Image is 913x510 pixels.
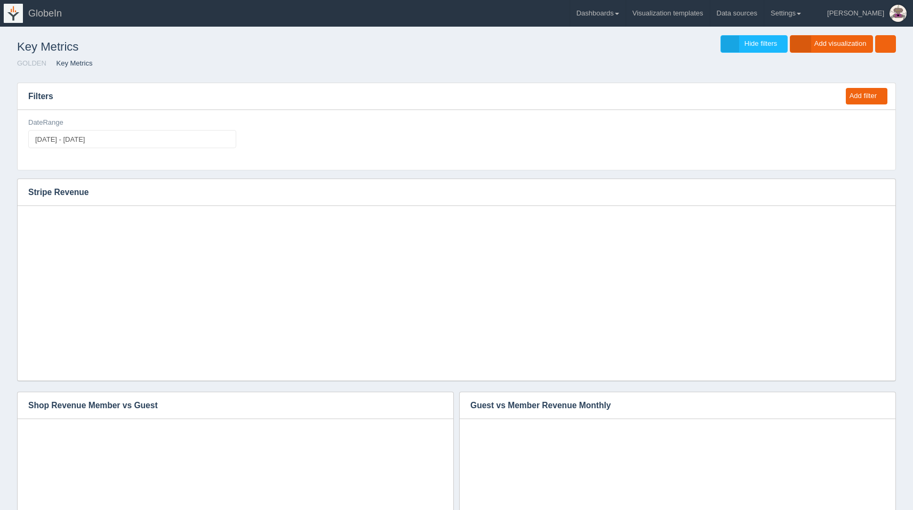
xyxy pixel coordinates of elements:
span: Hide filters [744,39,777,47]
label: DateRange [28,118,63,128]
h3: Shop Revenue Member vs Guest [18,392,437,419]
li: Key Metrics [49,59,93,69]
a: Add visualization [790,35,874,53]
img: Profile Picture [890,5,907,22]
h3: Stripe Revenue [18,179,879,206]
a: Hide filters [720,35,788,53]
div: [PERSON_NAME] [827,3,884,24]
h3: Filters [18,83,836,110]
button: Add filter [846,88,887,104]
h3: Guest vs Member Revenue Monthly [460,392,879,419]
span: GlobeIn [28,8,62,19]
img: logo-icon-white-65218e21b3e149ebeb43c0d521b2b0920224ca4d96276e4423216f8668933697.png [4,4,23,23]
a: GOLDEN [17,59,46,67]
h1: Key Metrics [17,35,457,59]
